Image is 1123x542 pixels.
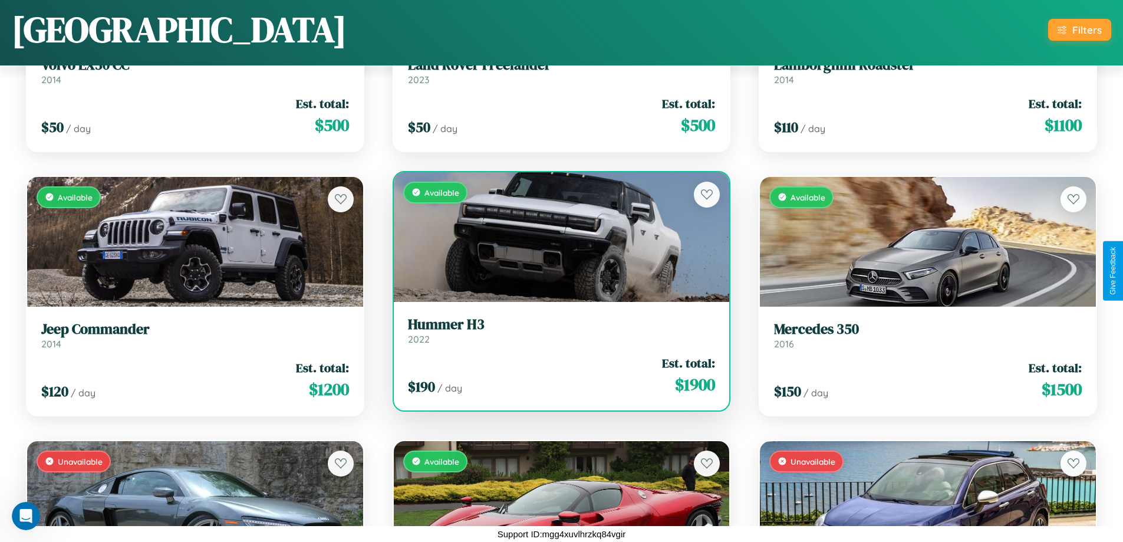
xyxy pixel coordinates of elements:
span: $ 110 [774,117,798,137]
span: Available [791,192,825,202]
span: $ 1100 [1045,113,1082,137]
span: $ 190 [408,377,435,396]
span: 2022 [408,333,430,345]
h1: [GEOGRAPHIC_DATA] [12,5,347,54]
span: 2014 [774,74,794,86]
span: Available [424,456,459,467]
span: / day [66,123,91,134]
div: Give Feedback [1109,247,1117,295]
span: Est. total: [1029,95,1082,112]
h3: Hummer H3 [408,316,716,333]
h3: Jeep Commander [41,321,349,338]
p: Support ID: mgg4xuvlhrzkq84vgir [498,526,626,542]
span: / day [433,123,457,134]
h3: Mercedes 350 [774,321,1082,338]
span: 2014 [41,338,61,350]
span: Est. total: [662,354,715,372]
span: $ 50 [41,117,64,137]
span: $ 500 [681,113,715,137]
span: $ 50 [408,117,430,137]
span: / day [71,387,95,399]
a: Volvo EX30 CC2014 [41,57,349,86]
span: Unavailable [791,456,835,467]
iframe: Intercom live chat [12,502,40,530]
a: Lamborghini Roadster2014 [774,57,1082,86]
span: Available [58,192,93,202]
span: Est. total: [662,95,715,112]
span: Est. total: [296,359,349,376]
h3: Land Rover Freelander [408,57,716,74]
span: 2016 [774,338,794,350]
h3: Volvo EX30 CC [41,57,349,74]
div: Filters [1072,24,1102,36]
button: Filters [1048,19,1111,41]
span: 2023 [408,74,429,86]
span: / day [437,382,462,394]
a: Hummer H32022 [408,316,716,345]
h3: Lamborghini Roadster [774,57,1082,74]
a: Mercedes 3502016 [774,321,1082,350]
span: Est. total: [296,95,349,112]
span: $ 150 [774,382,801,401]
a: Jeep Commander2014 [41,321,349,350]
span: / day [801,123,825,134]
a: Land Rover Freelander2023 [408,57,716,86]
span: $ 1500 [1042,377,1082,401]
span: $ 500 [315,113,349,137]
span: Est. total: [1029,359,1082,376]
span: $ 1200 [309,377,349,401]
span: 2014 [41,74,61,86]
span: Unavailable [58,456,103,467]
span: / day [803,387,828,399]
span: Available [424,188,459,198]
span: $ 1900 [675,373,715,396]
span: $ 120 [41,382,68,401]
